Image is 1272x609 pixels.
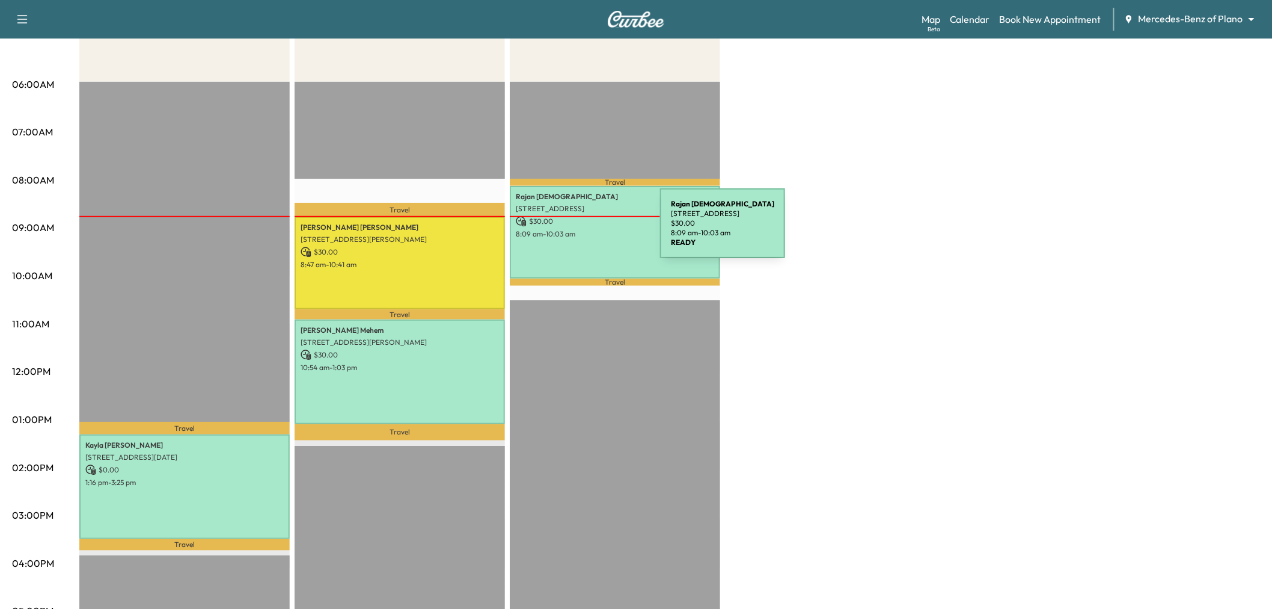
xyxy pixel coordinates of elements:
p: 12:00PM [12,364,50,379]
p: Rajan [DEMOGRAPHIC_DATA] [516,192,714,202]
p: 8:09 am - 10:03 am [516,229,714,239]
a: Book New Appointment [1000,12,1101,26]
p: [STREET_ADDRESS][PERSON_NAME] [301,235,499,244]
p: [PERSON_NAME] [PERSON_NAME] [301,223,499,232]
p: [STREET_ADDRESS] [671,209,774,218]
p: [STREET_ADDRESS][PERSON_NAME] [301,338,499,347]
img: Curbee Logo [607,11,665,28]
p: Travel [295,203,505,217]
b: READY [671,238,696,247]
p: Travel [295,309,505,320]
p: 04:00PM [12,556,54,570]
p: Kayla [PERSON_NAME] [85,441,284,450]
p: 8:09 am - 10:03 am [671,228,774,238]
p: Travel [79,539,290,551]
div: Beta [928,25,940,34]
p: 06:00AM [12,77,54,91]
span: Mercedes-Benz of Plano [1139,12,1243,26]
p: Travel [79,422,290,435]
p: 07:00AM [12,125,53,139]
p: Travel [510,179,720,186]
p: Travel [510,279,720,286]
p: Travel [295,424,505,441]
a: Calendar [950,12,990,26]
p: 03:00PM [12,508,54,522]
p: 10:00AM [12,268,52,283]
p: [STREET_ADDRESS] [516,204,714,214]
p: 02:00PM [12,460,54,475]
a: MapBeta [922,12,940,26]
p: 01:00PM [12,412,52,427]
p: [STREET_ADDRESS][DATE] [85,453,284,462]
p: 11:00AM [12,317,49,331]
p: 09:00AM [12,220,54,235]
p: 08:00AM [12,173,54,187]
p: $ 30.00 [671,218,774,228]
p: 10:54 am - 1:03 pm [301,363,499,373]
p: $ 30.00 [301,247,499,258]
p: 1:16 pm - 3:25 pm [85,478,284,487]
b: Rajan [DEMOGRAPHIC_DATA] [671,199,774,208]
p: $ 30.00 [516,216,714,227]
p: 8:47 am - 10:41 am [301,260,499,270]
p: $ 30.00 [301,350,499,360]
p: $ 0.00 [85,465,284,475]
p: [PERSON_NAME] Mehem [301,326,499,335]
